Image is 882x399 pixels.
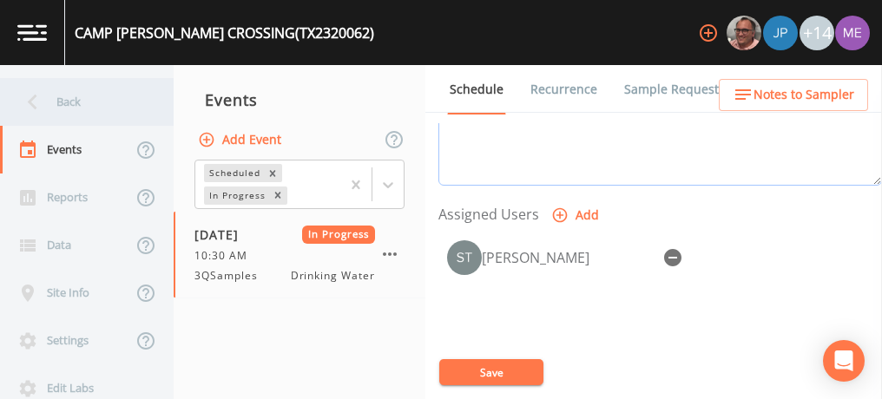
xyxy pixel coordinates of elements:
a: Forms [447,114,488,162]
div: Remove Scheduled [263,164,282,182]
div: In Progress [204,186,268,205]
div: Events [174,78,425,121]
button: Save [439,359,543,385]
a: [DATE]In Progress10:30 AM3QSamplesDrinking Water [174,212,425,298]
div: Scheduled [204,164,263,182]
button: Add Event [194,124,288,156]
span: 10:30 AM [194,248,258,264]
span: Notes to Sampler [754,84,854,106]
a: Sample Requests [622,65,727,114]
span: Drinking Water [291,268,375,284]
img: d4d65db7c401dd99d63b7ad86343d265 [835,16,870,50]
button: Add [548,199,606,232]
img: e2d790fa78825a4bb76dcb6ab311d44c [727,16,761,50]
div: Remove In Progress [268,186,287,205]
div: [PERSON_NAME] [482,247,655,268]
button: Notes to Sampler [719,79,868,111]
label: Assigned Users [438,204,539,225]
div: Open Intercom Messenger [823,340,865,382]
span: 3QSamples [194,268,268,284]
span: [DATE] [194,226,251,244]
a: COC Details [749,65,823,114]
img: logo [17,24,47,41]
div: Joshua gere Paul [762,16,799,50]
img: 41241ef155101aa6d92a04480b0d0000 [763,16,798,50]
div: +14 [800,16,834,50]
span: In Progress [302,226,376,244]
div: Mike Franklin [726,16,762,50]
div: CAMP [PERSON_NAME] CROSSING (TX2320062) [75,23,374,43]
img: c0670e89e469b6405363224a5fca805c [447,240,482,275]
a: Recurrence [528,65,600,114]
a: Schedule [447,65,506,114]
